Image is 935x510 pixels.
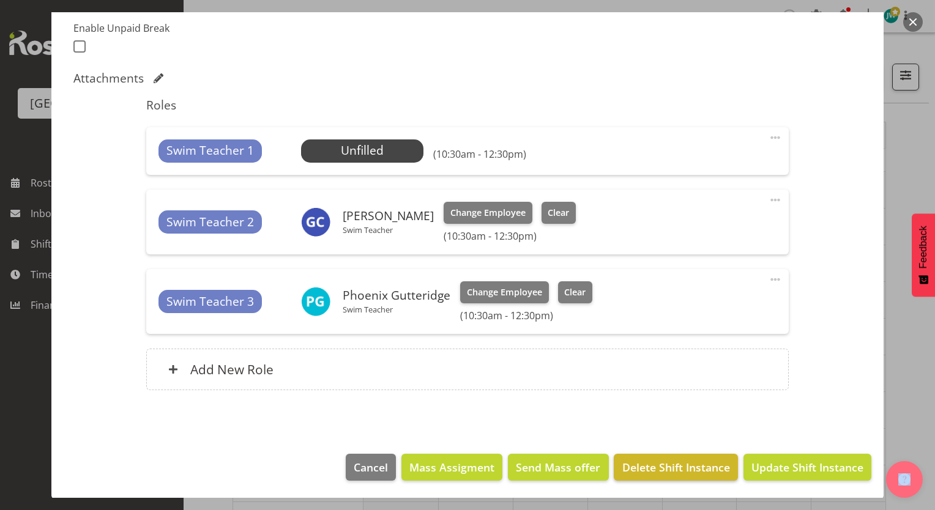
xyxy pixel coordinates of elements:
img: gus-chay11503.jpg [301,207,330,237]
button: Feedback - Show survey [912,213,935,297]
button: Update Shift Instance [743,454,871,481]
img: help-xxl-2.png [898,473,911,486]
span: Swim Teacher 1 [166,142,254,160]
p: Swim Teacher [343,305,450,314]
h5: Attachments [73,71,144,86]
span: Change Employee [467,286,542,299]
h6: (10:30am - 12:30pm) [433,148,526,160]
span: Delete Shift Instance [622,459,730,475]
p: Swim Teacher [343,225,434,235]
h6: (10:30am - 12:30pm) [444,230,576,242]
span: Swim Teacher 2 [166,213,254,231]
label: Enable Unpaid Break [73,21,259,35]
span: Change Employee [450,206,526,220]
h6: [PERSON_NAME] [343,209,434,223]
img: phoenix-gutteridge10910.jpg [301,287,330,316]
span: Update Shift Instance [751,459,863,475]
h6: Phoenix Gutteridge [343,289,450,302]
span: Feedback [918,226,929,268]
button: Cancel [346,454,396,481]
h5: Roles [146,98,788,113]
span: Swim Teacher 3 [166,293,254,311]
button: Clear [542,202,576,224]
button: Mass Assigment [401,454,502,481]
span: Clear [548,206,569,220]
button: Change Employee [460,281,549,303]
span: Send Mass offer [516,459,600,475]
button: Send Mass offer [508,454,608,481]
button: Clear [558,281,593,303]
button: Change Employee [444,202,532,224]
h6: (10:30am - 12:30pm) [460,309,592,322]
h6: Add New Role [190,361,274,377]
span: Cancel [354,459,388,475]
span: Mass Assigment [409,459,494,475]
span: Unfilled [341,142,384,158]
button: Delete Shift Instance [614,454,737,481]
span: Clear [564,286,586,299]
